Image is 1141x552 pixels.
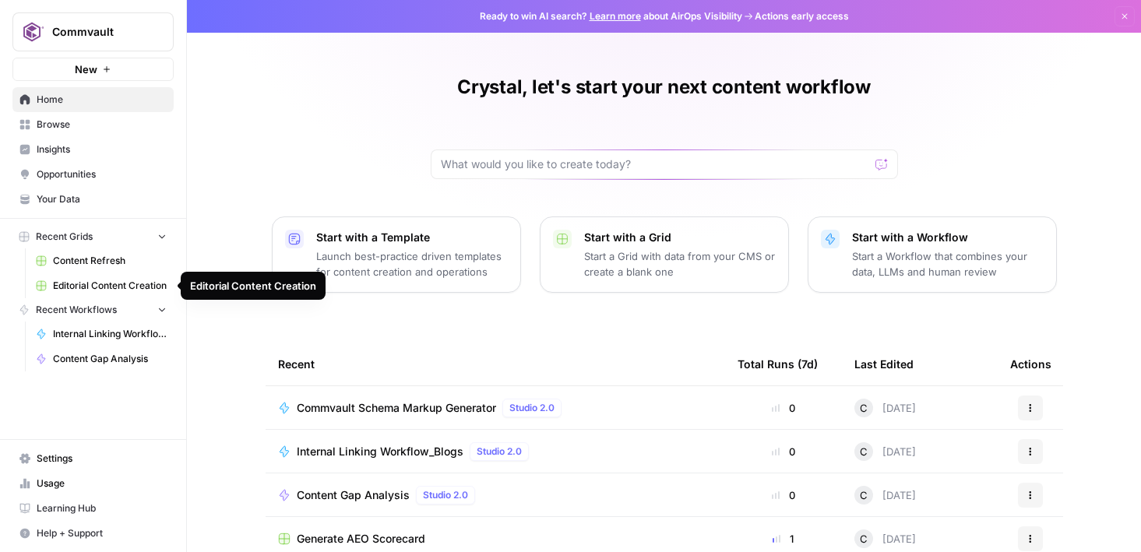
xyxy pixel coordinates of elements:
button: Start with a GridStart a Grid with data from your CMS or create a blank one [540,216,789,293]
p: Start with a Grid [584,230,776,245]
a: Internal Linking Workflow_BlogsStudio 2.0 [278,442,713,461]
a: Editorial Content Creation [29,273,174,298]
p: Start with a Workflow [852,230,1044,245]
button: Start with a TemplateLaunch best-practice driven templates for content creation and operations [272,216,521,293]
span: Commvault Schema Markup Generator [297,400,496,416]
a: Learning Hub [12,496,174,521]
p: Start a Grid with data from your CMS or create a blank one [584,248,776,280]
div: Last Edited [854,343,914,385]
span: C [860,487,868,503]
a: Opportunities [12,162,174,187]
span: Insights [37,142,167,156]
button: Recent Workflows [12,298,174,322]
span: Studio 2.0 [477,445,522,459]
span: Content Refresh [53,254,167,268]
span: Settings [37,452,167,466]
span: Internal Linking Workflow_Blogs [53,327,167,341]
a: Usage [12,471,174,496]
a: Content Refresh [29,248,174,273]
div: [DATE] [854,486,916,505]
span: Usage [37,476,167,490]
span: Recent Grids [36,230,93,244]
div: Recent [278,343,713,385]
h1: Crystal, let's start your next content workflow [457,75,871,100]
span: Editorial Content Creation [53,279,167,293]
span: Studio 2.0 [509,401,555,415]
a: Browse [12,112,174,137]
a: Settings [12,446,174,471]
div: 1 [738,531,829,547]
button: Recent Grids [12,225,174,248]
span: Browse [37,118,167,132]
span: Studio 2.0 [423,488,468,502]
p: Start with a Template [316,230,508,245]
span: Opportunities [37,167,167,181]
a: Insights [12,137,174,162]
span: Recent Workflows [36,303,117,317]
div: Total Runs (7d) [738,343,818,385]
span: Actions early access [755,9,849,23]
div: 0 [738,444,829,459]
a: Your Data [12,187,174,212]
img: Commvault Logo [18,18,46,46]
a: Content Gap AnalysisStudio 2.0 [278,486,713,505]
div: 0 [738,487,829,503]
a: Commvault Schema Markup GeneratorStudio 2.0 [278,399,713,417]
span: C [860,531,868,547]
div: [DATE] [854,399,916,417]
p: Start a Workflow that combines your data, LLMs and human review [852,248,1044,280]
div: Actions [1010,343,1051,385]
span: Content Gap Analysis [297,487,410,503]
span: Internal Linking Workflow_Blogs [297,444,463,459]
span: Your Data [37,192,167,206]
div: [DATE] [854,529,916,548]
p: Launch best-practice driven templates for content creation and operations [316,248,508,280]
a: Home [12,87,174,112]
span: Home [37,93,167,107]
button: Help + Support [12,521,174,546]
span: New [75,62,97,77]
div: 0 [738,400,829,416]
a: Internal Linking Workflow_Blogs [29,322,174,346]
input: What would you like to create today? [441,156,869,172]
div: [DATE] [854,442,916,461]
a: Learn more [590,10,641,22]
a: Generate AEO Scorecard [278,531,713,547]
span: Content Gap Analysis [53,352,167,366]
button: Start with a WorkflowStart a Workflow that combines your data, LLMs and human review [808,216,1057,293]
span: Learning Hub [37,501,167,515]
span: Ready to win AI search? about AirOps Visibility [480,9,742,23]
span: Help + Support [37,526,167,540]
span: Generate AEO Scorecard [297,531,425,547]
span: C [860,444,868,459]
a: Content Gap Analysis [29,346,174,371]
span: Commvault [52,24,146,40]
button: Workspace: Commvault [12,12,174,51]
button: New [12,58,174,81]
span: C [860,400,868,416]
